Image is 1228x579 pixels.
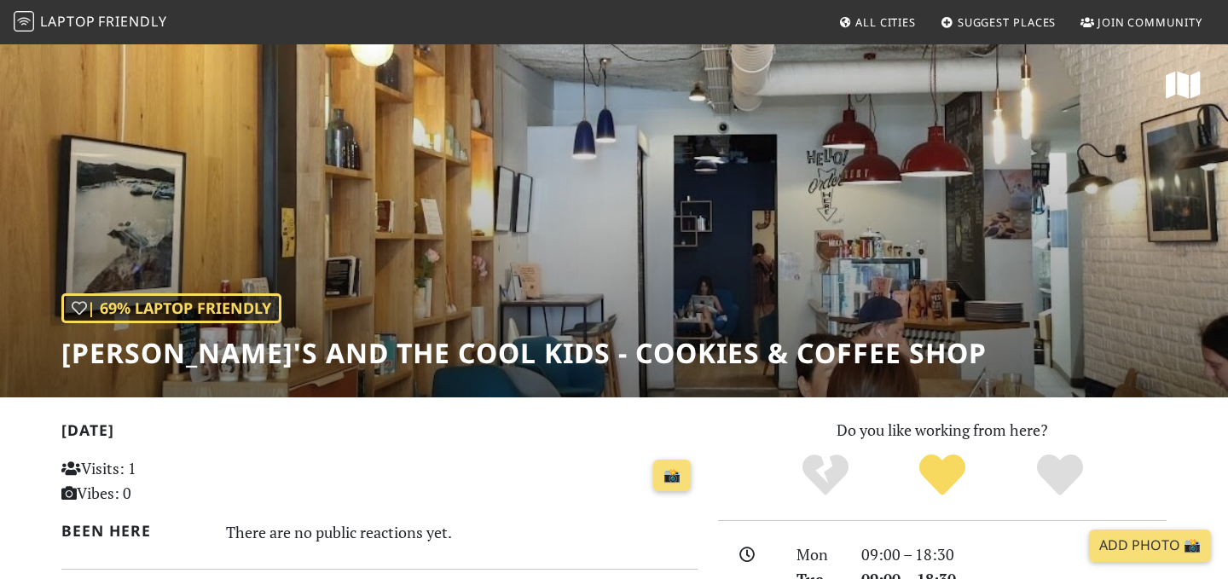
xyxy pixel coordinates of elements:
div: No [767,452,884,499]
h2: [DATE] [61,421,698,446]
p: Visits: 1 Vibes: 0 [61,456,260,506]
a: Join Community [1074,7,1209,38]
span: Join Community [1098,14,1202,30]
p: Do you like working from here? [718,418,1167,443]
a: 📸 [653,460,691,492]
div: Yes [883,452,1001,499]
span: Laptop [40,12,96,31]
div: Definitely! [1001,452,1119,499]
span: All Cities [855,14,916,30]
a: Add Photo 📸 [1089,530,1211,562]
div: 09:00 – 18:30 [851,542,1177,567]
h2: Been here [61,522,206,540]
div: Mon [786,542,851,567]
a: All Cities [831,7,923,38]
img: LaptopFriendly [14,11,34,32]
a: Suggest Places [934,7,1063,38]
h1: [PERSON_NAME]'s and the cool kids - Cookies & Coffee shop [61,337,987,369]
div: There are no public reactions yet. [226,518,698,546]
span: Suggest Places [958,14,1057,30]
a: LaptopFriendly LaptopFriendly [14,8,167,38]
span: Friendly [98,12,166,31]
div: | 69% Laptop Friendly [61,293,281,323]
